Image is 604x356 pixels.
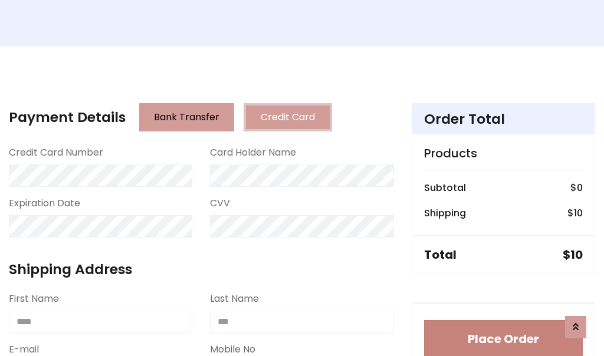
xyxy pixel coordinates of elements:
[424,111,583,127] h4: Order Total
[9,292,59,306] label: First Name
[139,103,234,131] button: Bank Transfer
[570,182,583,193] h6: $
[244,103,332,131] button: Credit Card
[210,146,296,160] label: Card Holder Name
[424,146,583,160] h5: Products
[574,206,583,220] span: 10
[210,292,259,306] label: Last Name
[210,196,230,210] label: CVV
[9,196,80,210] label: Expiration Date
[9,146,103,160] label: Credit Card Number
[570,246,583,263] span: 10
[424,207,466,219] h6: Shipping
[567,207,583,219] h6: $
[424,248,457,262] h5: Total
[577,181,583,195] span: 0
[563,248,583,262] h5: $
[424,182,466,193] h6: Subtotal
[9,261,394,278] h4: Shipping Address
[9,109,126,126] h4: Payment Details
